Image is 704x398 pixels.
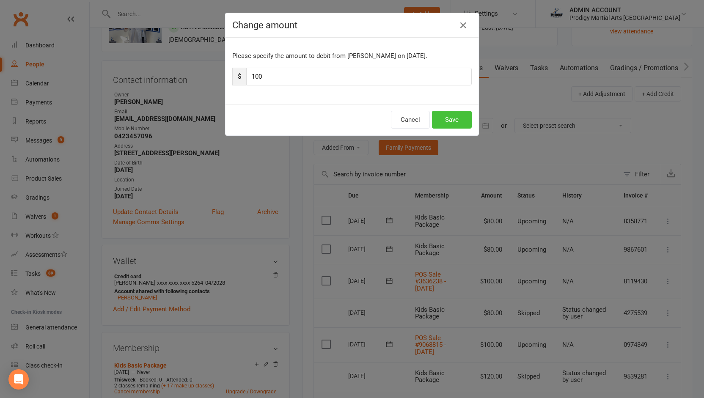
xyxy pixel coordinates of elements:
span: $ [232,68,246,85]
div: Open Intercom Messenger [8,369,29,390]
button: Cancel [391,111,430,129]
button: Save [432,111,472,129]
p: Please specify the amount to debit from [PERSON_NAME] on [DATE]. [232,51,472,61]
h4: Change amount [232,20,472,30]
button: Close [456,19,470,32]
